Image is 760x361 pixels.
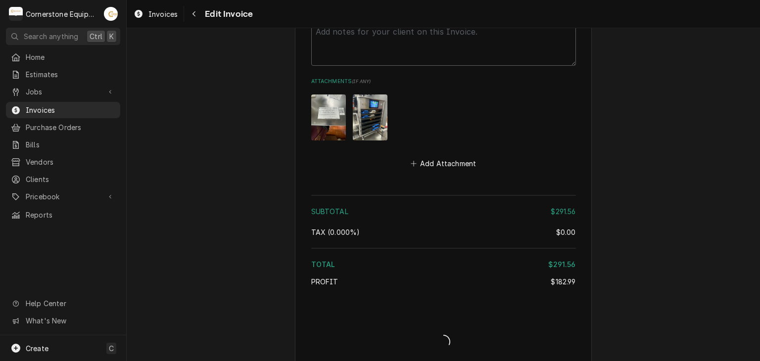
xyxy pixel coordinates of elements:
[6,313,120,329] a: Go to What's New
[26,122,115,133] span: Purchase Orders
[311,259,576,270] div: Total
[26,298,114,309] span: Help Center
[9,7,23,21] div: C
[551,277,575,286] span: $182.99
[26,316,114,326] span: What's New
[548,259,575,270] div: $291.56
[148,9,178,19] span: Invoices
[109,343,114,354] span: C
[104,7,118,21] div: AB
[6,49,120,65] a: Home
[26,344,48,353] span: Create
[104,7,118,21] div: Andrew Buigues's Avatar
[6,295,120,312] a: Go to Help Center
[556,227,576,237] div: $0.00
[26,105,115,115] span: Invoices
[130,6,182,22] a: Invoices
[6,102,120,118] a: Invoices
[6,119,120,135] a: Purchase Orders
[26,157,115,167] span: Vendors
[6,171,120,187] a: Clients
[311,260,335,269] span: Total
[6,66,120,83] a: Estimates
[311,8,576,66] div: Notes to Client
[436,332,450,353] span: Loading...
[352,79,371,84] span: ( if any )
[311,191,576,294] div: Amount Summary
[311,228,360,236] span: Tax ( 0.000% )
[202,7,253,21] span: Edit Invoice
[311,94,346,140] img: NTHJJzQ3Tmyv04NyEG7e
[311,78,576,170] div: Attachments
[9,7,23,21] div: Cornerstone Equipment Repair, LLC's Avatar
[24,31,78,42] span: Search anything
[409,157,478,171] button: Add Attachment
[6,154,120,170] a: Vendors
[26,69,115,80] span: Estimates
[551,206,575,217] div: $291.56
[6,188,120,205] a: Go to Pricebook
[26,87,100,97] span: Jobs
[6,207,120,223] a: Reports
[311,227,576,237] div: Tax
[90,31,102,42] span: Ctrl
[311,78,576,86] label: Attachments
[26,174,115,184] span: Clients
[6,28,120,45] button: Search anythingCtrlK
[6,84,120,100] a: Go to Jobs
[26,210,115,220] span: Reports
[311,207,348,216] span: Subtotal
[26,191,100,202] span: Pricebook
[26,52,115,62] span: Home
[109,31,114,42] span: K
[6,136,120,153] a: Bills
[311,206,576,217] div: Subtotal
[311,276,576,287] div: Profit
[186,6,202,22] button: Navigate back
[353,94,387,140] img: FBxGti9kSwq0Hk9wCDJ9
[26,139,115,150] span: Bills
[26,9,98,19] div: Cornerstone Equipment Repair, LLC
[311,277,338,286] span: Profit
